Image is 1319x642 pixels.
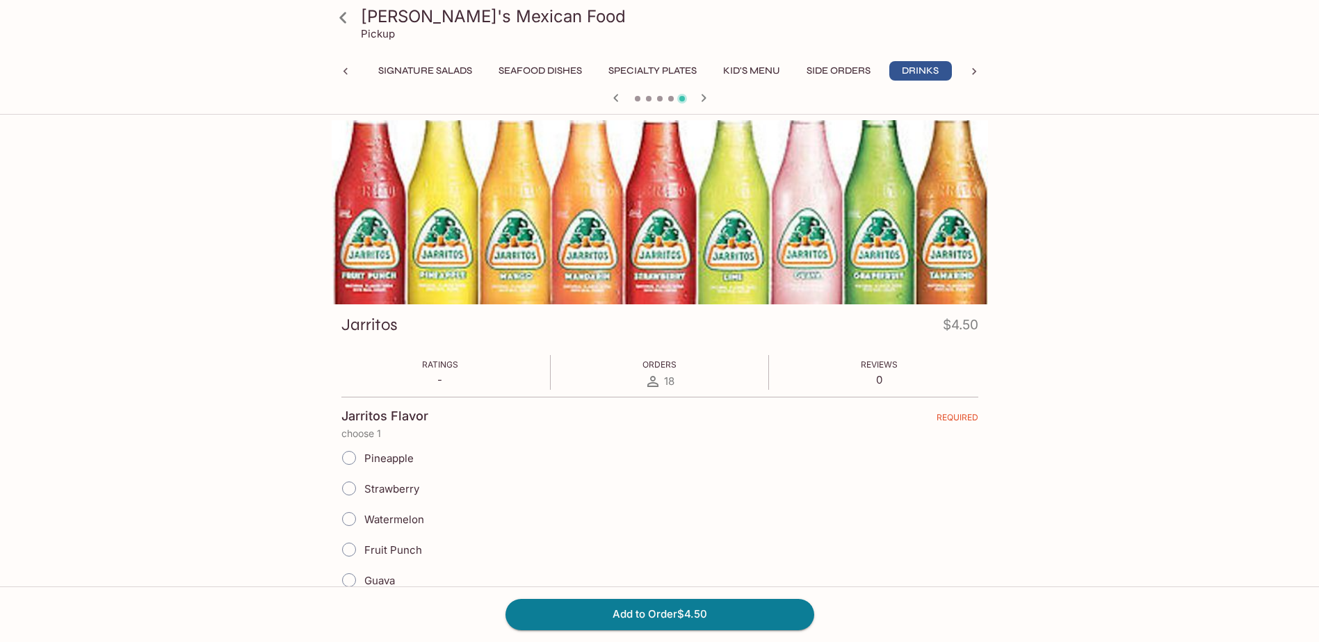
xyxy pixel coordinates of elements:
[422,373,458,386] p: -
[364,452,414,465] span: Pineapple
[341,314,398,336] h3: Jarritos
[491,61,590,81] button: Seafood Dishes
[861,359,898,370] span: Reviews
[361,6,982,27] h3: [PERSON_NAME]'s Mexican Food
[364,482,419,495] span: Strawberry
[505,599,814,629] button: Add to Order$4.50
[364,513,424,526] span: Watermelon
[422,359,458,370] span: Ratings
[364,543,422,557] span: Fruit Punch
[341,409,428,424] h4: Jarritos Flavor
[861,373,898,386] p: 0
[364,574,395,587] span: Guava
[371,61,480,81] button: Signature Salads
[664,374,674,388] span: 18
[715,61,788,81] button: Kid's Menu
[601,61,704,81] button: Specialty Plates
[889,61,952,81] button: Drinks
[341,428,978,439] p: choose 1
[332,120,988,304] div: Jarritos
[943,314,978,341] h4: $4.50
[937,412,978,428] span: REQUIRED
[799,61,878,81] button: Side Orders
[642,359,677,370] span: Orders
[361,27,395,40] p: Pickup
